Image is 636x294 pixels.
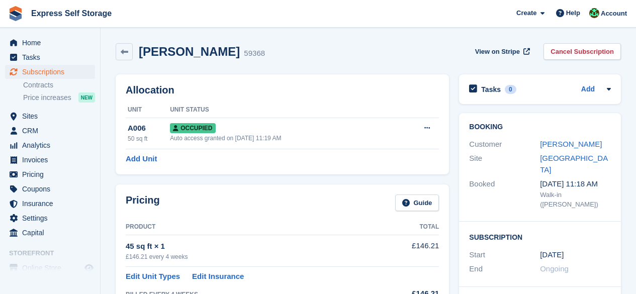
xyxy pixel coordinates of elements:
div: 59368 [244,48,265,59]
span: Invoices [22,153,82,167]
h2: Subscription [469,232,611,242]
div: A006 [128,123,170,134]
span: Coupons [22,182,82,196]
span: Storefront [9,248,100,258]
span: Settings [22,211,82,225]
span: Occupied [170,123,215,133]
span: Pricing [22,167,82,181]
a: Add [581,84,595,95]
a: Add Unit [126,153,157,165]
div: Site [469,153,540,175]
th: Total [381,219,439,235]
div: NEW [78,92,95,103]
h2: Tasks [481,85,501,94]
a: menu [5,197,95,211]
a: menu [5,226,95,240]
span: Ongoing [540,264,569,273]
span: Online Store [22,261,82,275]
span: Analytics [22,138,82,152]
a: Price increases NEW [23,92,95,103]
th: Unit [126,102,170,118]
span: Subscriptions [22,65,82,79]
div: [DATE] 11:18 AM [540,178,611,190]
a: menu [5,211,95,225]
span: Help [566,8,580,18]
a: menu [5,65,95,79]
a: menu [5,167,95,181]
span: Tasks [22,50,82,64]
span: Account [601,9,627,19]
img: stora-icon-8386f47178a22dfd0bd8f6a31ec36ba5ce8667c1dd55bd0f319d3a0aa187defe.svg [8,6,23,21]
a: Edit Insurance [192,271,244,282]
h2: Allocation [126,84,439,96]
a: [PERSON_NAME] [540,140,602,148]
a: Preview store [83,262,95,274]
a: menu [5,153,95,167]
div: Auto access granted on [DATE] 11:19 AM [170,134,396,143]
a: Contracts [23,80,95,90]
span: Capital [22,226,82,240]
div: 50 sq ft [128,134,170,143]
div: Start [469,249,540,261]
span: Sites [22,109,82,123]
span: CRM [22,124,82,138]
td: £146.21 [381,235,439,266]
img: Shakiyra Davis [589,8,599,18]
div: End [469,263,540,275]
div: Booked [469,178,540,210]
span: Home [22,36,82,50]
a: menu [5,36,95,50]
a: Cancel Subscription [543,43,621,60]
div: £146.21 every 4 weeks [126,252,381,261]
h2: Pricing [126,194,160,211]
a: menu [5,109,95,123]
div: 0 [505,85,516,94]
th: Product [126,219,381,235]
time: 2024-11-04 01:00:00 UTC [540,249,564,261]
h2: [PERSON_NAME] [139,45,240,58]
a: menu [5,261,95,275]
a: [GEOGRAPHIC_DATA] [540,154,608,174]
a: Express Self Storage [27,5,116,22]
span: Insurance [22,197,82,211]
a: Edit Unit Types [126,271,180,282]
h2: Booking [469,123,611,131]
span: Create [516,8,536,18]
a: menu [5,50,95,64]
span: Price increases [23,93,71,103]
div: Customer [469,139,540,150]
a: menu [5,124,95,138]
th: Unit Status [170,102,396,118]
span: View on Stripe [475,47,520,57]
a: Guide [395,194,439,211]
a: View on Stripe [471,43,532,60]
a: menu [5,182,95,196]
div: 45 sq ft × 1 [126,241,381,252]
a: menu [5,138,95,152]
div: Walk-in ([PERSON_NAME]) [540,190,611,210]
